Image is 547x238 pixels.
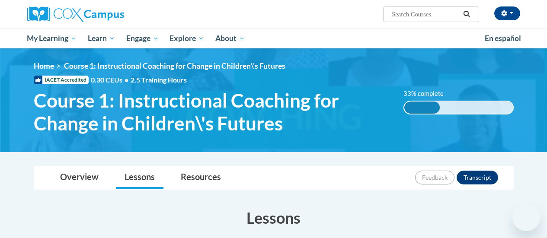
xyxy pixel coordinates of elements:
[172,166,230,189] a: Resources
[88,33,115,44] span: Learn
[215,33,245,44] span: About
[415,171,454,184] button: Feedback
[457,171,498,184] button: Transcript
[22,29,83,48] a: My Learning
[27,6,124,22] img: Cox Campus
[512,203,540,231] iframe: Button to launch messaging window
[479,29,527,48] a: En español
[170,33,204,44] span: Explore
[51,166,107,189] a: Overview
[485,34,521,43] span: En español
[460,9,473,19] button: Search
[404,102,440,114] div: 33% complete
[126,33,159,44] span: Engage
[27,33,77,44] span: My Learning
[34,207,514,228] h3: Lessons
[164,29,210,48] a: Explore
[82,29,121,48] a: Learn
[391,9,460,19] input: Search Courses
[91,75,131,85] span: 0.30 CEUs
[125,76,128,84] span: •
[21,29,527,48] div: Main menu
[403,89,453,98] label: 33% complete
[34,61,54,70] a: Home
[121,29,164,48] a: Engage
[116,166,163,189] a: Lessons
[34,76,89,84] span: IACET Accredited
[210,29,250,48] a: About
[64,61,285,70] span: Course 1: Instructional Coaching for Change in Children\'s Futures
[131,76,187,84] span: 2.5 Training Hours
[34,89,390,135] span: Course 1: Instructional Coaching for Change in Children\'s Futures
[27,6,183,22] a: Cox Campus
[494,6,520,20] button: Account Settings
